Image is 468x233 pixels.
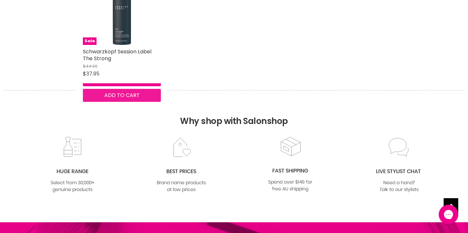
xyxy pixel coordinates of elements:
[435,202,461,226] iframe: Gorgias live chat messenger
[83,70,99,77] span: $37.95
[264,136,317,193] img: fast.jpg
[3,90,465,136] h2: Why shop with Salonshop
[155,137,208,194] img: prices.jpg
[104,91,140,99] span: Add to cart
[444,198,458,215] span: Back to top
[373,137,425,194] img: chat_c0a1c8f7-3133-4fc6-855f-7264552747f6.jpg
[46,137,99,194] img: range2_8cf790d4-220e-469f-917d-a18fed3854b6.jpg
[83,37,97,45] span: Sale
[83,48,151,62] a: Schwarzkopf Session Label The Strong
[83,89,161,102] button: Add to cart
[444,198,458,213] a: Back to top
[83,63,97,69] span: $44.00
